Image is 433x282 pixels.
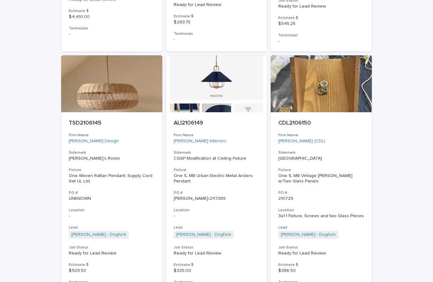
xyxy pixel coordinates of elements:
[69,173,155,184] div: One Woven Rattan Pendant, Supply Cord Set UL List
[69,262,155,267] h3: Estimate $
[278,173,364,184] div: One 1L MB Vintage [PERSON_NAME] w/Two Glass Panels
[174,14,260,19] h3: Estimate $
[69,208,155,213] h3: Location
[174,173,260,184] div: One 1L MB Urban Electric Metal Anders Pendant
[69,225,155,230] h3: Lead
[174,208,260,213] h3: Location
[174,138,226,144] a: [PERSON_NAME] Interiors
[71,232,126,237] a: [PERSON_NAME] - Dogfork
[278,245,364,250] h3: Job Status
[278,150,364,155] h3: Sidemark
[69,156,155,161] p: [PERSON_NAME]'s Room
[176,232,231,237] a: [PERSON_NAME] - Dogfork
[69,138,119,144] a: [PERSON_NAME] Design
[278,251,364,256] p: Ready for Lead Review
[174,37,260,42] p: -
[278,120,364,127] p: CDL2106150
[174,268,260,273] p: $ 325.00
[69,213,155,219] p: -
[278,15,364,21] h3: Estimate $
[69,168,155,173] h3: Fixture
[174,196,260,201] p: [PERSON_NAME]-2117389
[281,232,336,237] a: [PERSON_NAME] - Dogfork
[69,196,155,201] p: UNKNOWN
[174,190,260,195] h3: PO #
[278,33,364,38] h3: Technician
[69,190,155,195] h3: PO #
[69,120,155,127] p: TSD2106145
[278,138,325,144] a: [PERSON_NAME] (CDL)
[278,21,364,27] p: $ 545.25
[69,150,155,155] h3: Sidemark
[69,133,155,138] h3: Firm Name
[278,190,364,195] h3: PO #
[278,156,364,161] p: [GEOGRAPHIC_DATA]
[69,9,155,14] h3: Estimate $
[174,120,260,127] p: ALI2106149
[69,268,155,273] p: $ 503.50
[278,4,364,9] p: Ready for Lead Review
[174,156,260,161] p: CGSP Modification at Ceiling Fixture
[278,39,364,44] p: -
[69,245,155,250] h3: Job Status
[69,251,155,256] p: Ready for Lead Review
[278,213,364,219] p: 3a1.1 Fixture, Screws and two Glass Pieces
[69,26,155,31] h3: Technician
[174,20,260,25] p: $ 293.75
[174,133,260,138] h3: Firm Name
[69,32,155,37] p: -
[174,2,260,8] p: Ready for Lead Review
[278,196,364,201] p: 210729
[174,245,260,250] h3: Job Status
[278,268,364,273] p: $ 386.50
[278,168,364,173] h3: Fixture
[174,31,260,36] h3: Technician
[174,225,260,230] h3: Lead
[278,208,364,213] h3: Location
[174,213,260,219] p: -
[278,262,364,267] h3: Estimate $
[278,133,364,138] h3: Firm Name
[174,150,260,155] h3: Sidemark
[174,168,260,173] h3: Fixture
[174,251,260,256] p: Ready for Lead Review
[69,14,155,20] p: $ 4,410.00
[278,225,364,230] h3: Lead
[174,262,260,267] h3: Estimate $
